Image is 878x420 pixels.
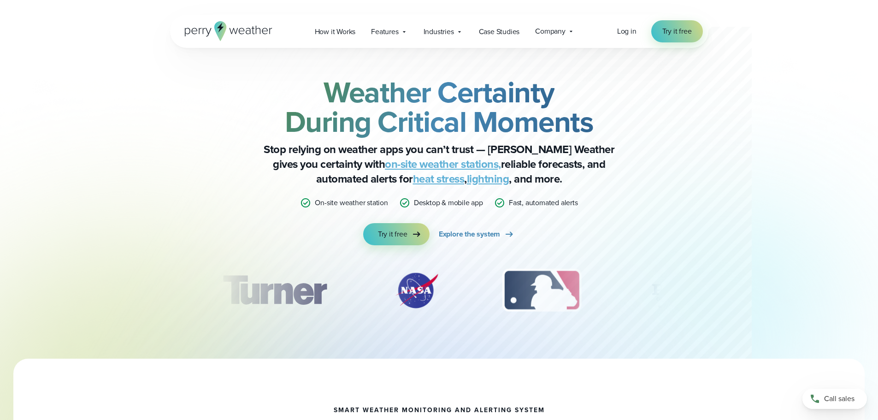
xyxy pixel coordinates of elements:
[467,171,509,187] a: lightning
[509,197,578,208] p: Fast, automated alerts
[439,223,515,245] a: Explore the system
[635,267,708,314] img: PGA.svg
[662,26,692,37] span: Try it free
[363,223,430,245] a: Try it free
[255,142,624,186] p: Stop relying on weather apps you can’t trust — [PERSON_NAME] Weather gives you certainty with rel...
[385,156,501,172] a: on-site weather stations,
[371,26,398,37] span: Features
[424,26,454,37] span: Industries
[334,407,545,414] h1: smart weather monitoring and alerting system
[384,267,449,314] div: 2 of 12
[802,389,867,409] a: Call sales
[315,197,388,208] p: On-site weather station
[285,71,594,143] strong: Weather Certainty During Critical Moments
[651,20,703,42] a: Try it free
[635,267,708,314] div: 4 of 12
[413,171,465,187] a: heat stress
[439,229,500,240] span: Explore the system
[493,267,590,314] div: 3 of 12
[209,267,340,314] img: Turner-Construction_1.svg
[535,26,566,37] span: Company
[617,26,636,36] span: Log in
[617,26,636,37] a: Log in
[414,197,483,208] p: Desktop & mobile app
[479,26,520,37] span: Case Studies
[824,393,854,404] span: Call sales
[471,22,528,41] a: Case Studies
[216,267,662,318] div: slideshow
[315,26,356,37] span: How it Works
[209,267,340,314] div: 1 of 12
[378,229,407,240] span: Try it free
[384,267,449,314] img: NASA.svg
[493,267,590,314] img: MLB.svg
[307,22,364,41] a: How it Works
